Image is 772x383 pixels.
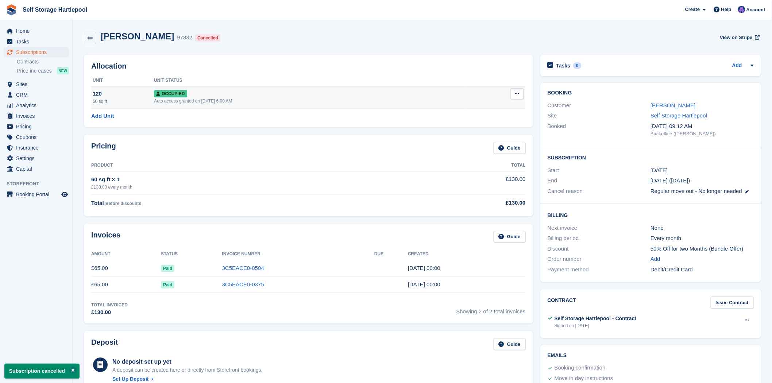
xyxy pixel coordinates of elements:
div: Payment method [548,266,651,274]
a: menu [4,143,69,153]
div: Cancelled [195,34,220,42]
div: NEW [57,67,69,74]
h2: Pricing [91,142,116,154]
span: Invoices [16,111,60,121]
th: Unit [91,75,154,86]
a: 3C5EACE0-0375 [222,281,264,287]
span: Subscriptions [16,47,60,57]
span: Sites [16,79,60,89]
div: Every month [651,234,754,243]
span: Home [16,26,60,36]
div: 50% Off for two Months (Bundle Offer) [651,245,754,253]
a: menu [4,100,69,111]
a: Add Unit [91,112,114,120]
div: 0 [573,62,582,69]
td: £130.00 [402,171,525,194]
div: Backoffice ([PERSON_NAME]) [651,130,754,138]
a: menu [4,79,69,89]
h2: Invoices [91,231,120,243]
div: £130.00 every month [91,184,402,190]
a: menu [4,153,69,163]
a: Guide [494,231,526,243]
a: Add [732,62,742,70]
div: Next invoice [548,224,651,232]
span: Regular move out - No longer needed [651,188,742,194]
th: Due [374,248,408,260]
span: Storefront [7,180,73,187]
th: Unit Status [154,75,465,86]
span: Account [746,6,765,13]
span: Showing 2 of 2 total invoices [456,302,526,317]
span: CRM [16,90,60,100]
span: Paid [161,281,174,289]
span: Occupied [154,90,187,97]
h2: Allocation [91,62,526,70]
div: Set Up Deposit [112,375,149,383]
time: 2025-07-29 23:00:10 UTC [408,281,440,287]
a: menu [4,26,69,36]
a: Guide [494,142,526,154]
div: Discount [548,245,651,253]
h2: [PERSON_NAME] [101,31,174,41]
span: Before discounts [105,201,141,206]
a: View on Stripe [717,31,761,43]
p: A deposit can be created here or directly from Storefront bookings. [112,366,263,374]
td: £65.00 [91,260,161,276]
th: Created [408,248,526,260]
span: Pricing [16,121,60,132]
a: [PERSON_NAME] [651,102,695,108]
div: Billing period [548,234,651,243]
div: End [548,177,651,185]
div: No deposit set up yet [112,357,263,366]
div: Auto access granted on [DATE] 6:00 AM [154,98,465,104]
a: Guide [494,338,526,350]
h2: Tasks [556,62,571,69]
a: menu [4,132,69,142]
div: £130.00 [402,199,525,207]
div: Order number [548,255,651,263]
a: menu [4,164,69,174]
th: Product [91,160,402,171]
div: Site [548,112,651,120]
img: Sean Wood [738,6,745,13]
div: 120 [93,90,154,98]
span: Coupons [16,132,60,142]
div: Start [548,166,651,175]
div: None [651,224,754,232]
span: Paid [161,265,174,272]
a: menu [4,36,69,47]
span: Total [91,200,104,206]
span: [DATE] ([DATE]) [651,177,690,183]
span: Price increases [17,67,52,74]
a: menu [4,111,69,121]
div: Signed on [DATE] [555,322,637,329]
span: Booking Portal [16,189,60,200]
a: Contracts [17,58,69,65]
div: Customer [548,101,651,110]
h2: Emails [548,353,754,359]
time: 2025-07-29 23:00:00 UTC [651,166,668,175]
div: Booking confirmation [555,364,606,372]
span: Help [721,6,732,13]
a: menu [4,189,69,200]
td: £65.00 [91,276,161,293]
div: Move in day instructions [555,374,613,383]
h2: Deposit [91,338,118,350]
h2: Contract [548,297,576,309]
th: Invoice Number [222,248,374,260]
p: Subscription cancelled [4,364,80,379]
span: Capital [16,164,60,174]
div: Debit/Credit Card [651,266,754,274]
div: Self Storage Hartlepool - Contract [555,315,637,322]
div: 60 sq ft × 1 [91,175,402,184]
span: Insurance [16,143,60,153]
div: Cancel reason [548,187,651,196]
div: [DATE] 09:12 AM [651,122,754,131]
a: menu [4,121,69,132]
span: Analytics [16,100,60,111]
span: Settings [16,153,60,163]
span: Tasks [16,36,60,47]
a: Add [651,255,660,263]
a: menu [4,47,69,57]
div: 97832 [177,34,192,42]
